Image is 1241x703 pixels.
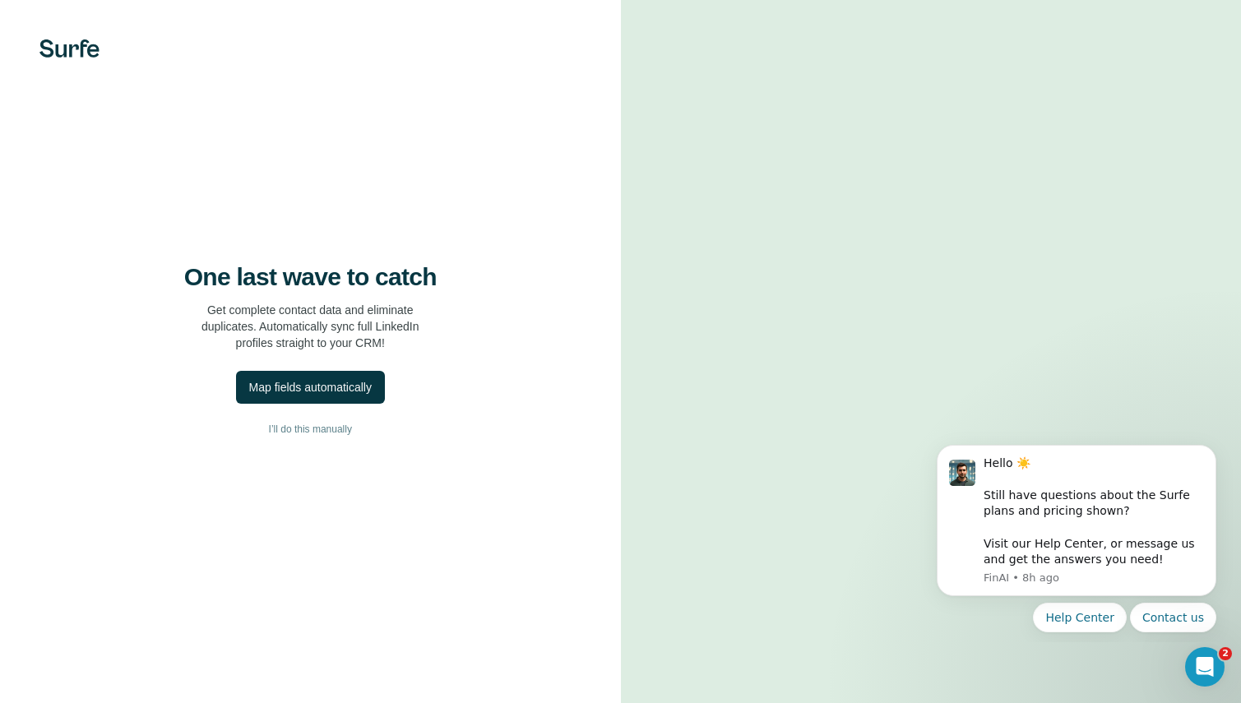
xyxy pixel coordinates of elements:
h4: One last wave to catch [184,262,437,292]
p: Get complete contact data and eliminate duplicates. Automatically sync full LinkedIn profiles str... [201,302,419,351]
span: 2 [1219,647,1232,660]
img: Surfe's logo [39,39,100,58]
iframe: Intercom live chat [1185,647,1225,687]
div: Map fields automatically [249,379,372,395]
span: I’ll do this manually [269,422,352,437]
button: Map fields automatically [236,371,385,404]
iframe: Intercom notifications message [912,430,1241,642]
button: I’ll do this manually [33,417,588,442]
